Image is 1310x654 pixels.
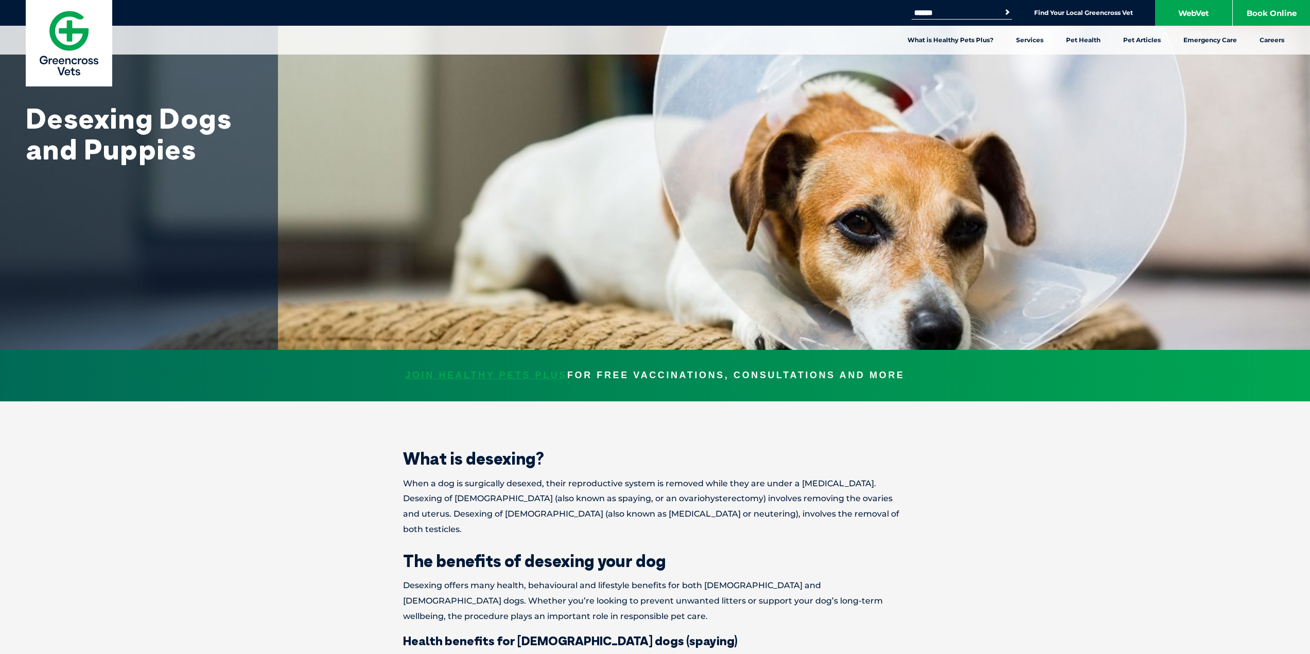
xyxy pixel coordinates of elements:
[1005,26,1055,55] a: Services
[403,553,907,569] h2: The benefits of desexing your dog
[403,634,907,647] h3: Health benefits for [DEMOGRAPHIC_DATA] dogs (spaying)
[403,476,907,537] p: When a dog is surgically desexed, their reproductive system is removed while they are under a [ME...
[403,450,907,467] h2: What is desexing?
[403,578,907,624] p: Desexing offers many health, behavioural and lifestyle benefits for both [DEMOGRAPHIC_DATA] and [...
[1112,26,1172,55] a: Pet Articles
[1172,26,1248,55] a: Emergency Care
[896,26,1005,55] a: What is Healthy Pets Plus?
[1248,26,1296,55] a: Careers
[405,370,567,380] a: JOIN HEALTHY PETS PLUS
[1034,9,1133,17] a: Find Your Local Greencross Vet
[405,368,567,383] span: JOIN HEALTHY PETS PLUS
[26,103,252,165] h1: Desexing Dogs and Puppies
[10,368,1300,383] p: FOR FREE VACCINATIONS, CONSULTATIONS AND MORE
[1002,7,1012,17] button: Search
[1055,26,1112,55] a: Pet Health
